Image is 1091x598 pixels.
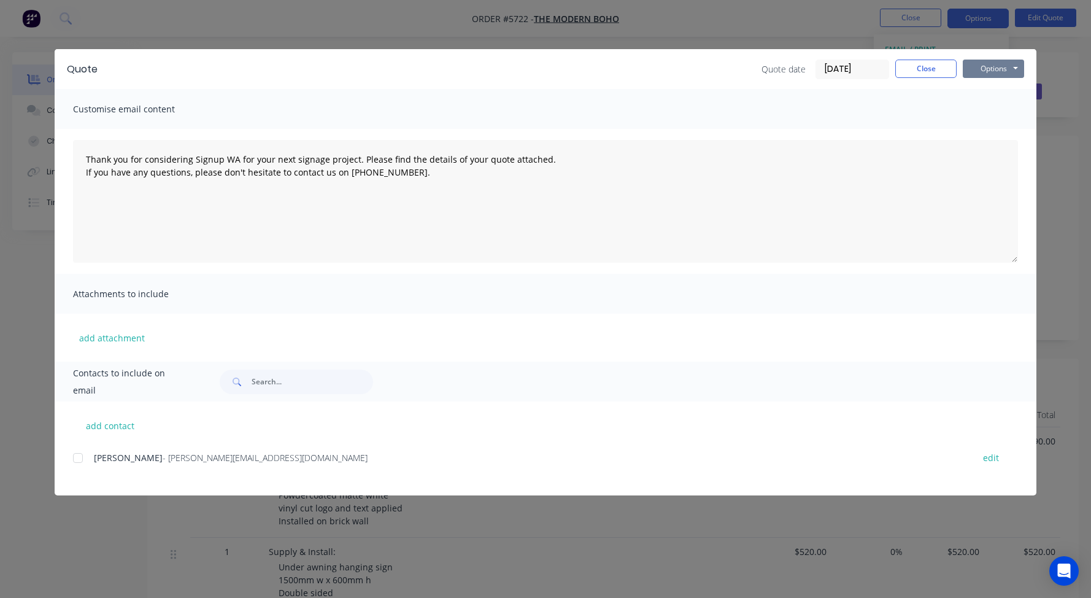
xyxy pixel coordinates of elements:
[73,140,1018,263] textarea: Thank you for considering Signup WA for your next signage project. Please find the details of you...
[895,60,957,78] button: Close
[67,62,98,77] div: Quote
[73,101,208,118] span: Customise email content
[73,365,189,399] span: Contacts to include on email
[94,452,163,464] span: [PERSON_NAME]
[1049,556,1079,586] div: Open Intercom Messenger
[761,63,806,76] span: Quote date
[163,452,368,464] span: - [PERSON_NAME][EMAIL_ADDRESS][DOMAIN_NAME]
[963,60,1024,78] button: Options
[252,370,373,394] input: Search...
[976,449,1006,466] button: edit
[73,416,147,435] button: add contact
[73,328,151,347] button: add attachment
[73,285,208,303] span: Attachments to include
